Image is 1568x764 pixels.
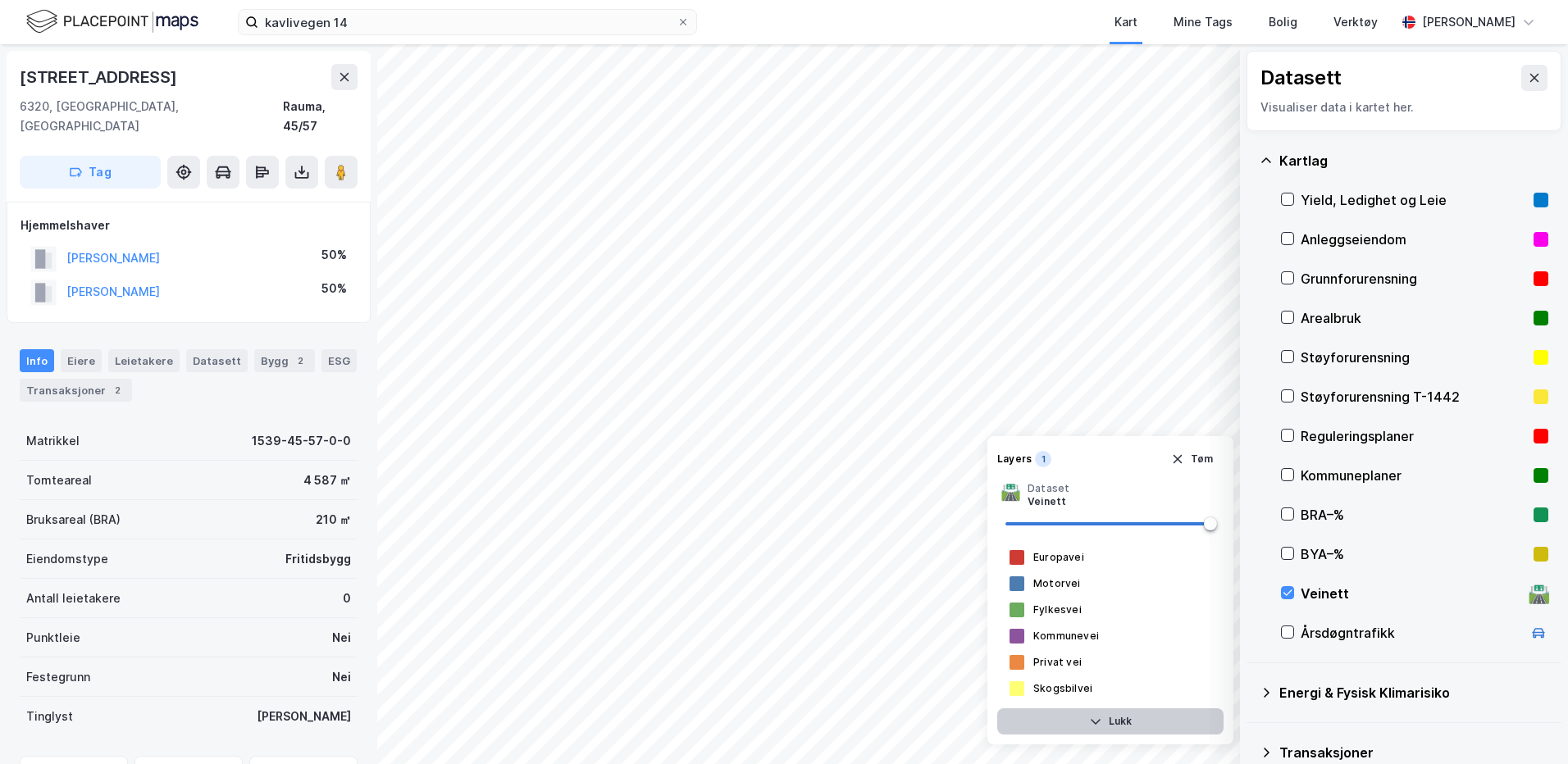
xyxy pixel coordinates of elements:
div: Transaksjoner [20,379,132,402]
div: Kontrollprogram for chat [1486,685,1568,764]
div: 6320, [GEOGRAPHIC_DATA], [GEOGRAPHIC_DATA] [20,97,283,136]
div: 4 587 ㎡ [303,471,351,490]
div: [PERSON_NAME] [257,707,351,726]
div: Årsdøgntrafikk [1301,623,1522,643]
div: Veinett [1028,495,1069,508]
div: Veinett [1301,584,1522,603]
div: Eiere [61,349,102,372]
div: 0 [343,589,351,608]
div: Arealbruk [1301,308,1527,328]
div: Europavei [1033,551,1084,564]
div: Nei [332,667,351,687]
div: Hjemmelshaver [21,216,357,235]
div: Anleggseiendom [1301,230,1527,249]
div: Datasett [186,349,248,372]
div: Kommuneplaner [1301,466,1527,485]
div: Punktleie [26,628,80,648]
div: Festegrunn [26,667,90,687]
div: Yield, Ledighet og Leie [1301,190,1527,210]
div: Motorvei [1033,577,1081,590]
input: Søk på adresse, matrikkel, gårdeiere, leietakere eller personer [258,10,677,34]
iframe: Chat Widget [1486,685,1568,764]
div: Fylkesvei [1033,603,1082,616]
div: Layers [997,452,1032,466]
div: Energi & Fysisk Klimarisiko [1279,683,1548,703]
div: Mine Tags [1174,12,1233,32]
div: Privat vei [1033,656,1082,669]
button: Tag [20,156,161,189]
div: Støyforurensning [1301,348,1527,367]
div: Bruksareal (BRA) [26,510,121,530]
div: Bolig [1269,12,1297,32]
div: Verktøy [1333,12,1378,32]
div: Bygg [254,349,315,372]
div: Fritidsbygg [285,549,351,569]
div: Tinglyst [26,707,73,726]
div: 🛣️ [1001,482,1021,508]
div: 🛣️ [1528,583,1550,604]
div: Rauma, 45/57 [283,97,358,136]
button: Lukk [997,708,1224,734]
div: Tomteareal [26,471,92,490]
div: 50% [321,279,347,298]
div: Dataset [1028,482,1069,495]
div: Skogsbilvei [1033,682,1092,695]
div: 210 ㎡ [316,510,351,530]
div: Støyforurensning T-1442 [1301,387,1527,407]
div: Visualiser data i kartet her. [1260,98,1547,117]
div: [STREET_ADDRESS] [20,64,180,90]
div: [PERSON_NAME] [1422,12,1516,32]
div: 1539-45-57-0-0 [252,431,351,451]
div: ESG [321,349,357,372]
div: BYA–% [1301,544,1527,564]
div: Datasett [1260,65,1342,91]
div: Antall leietakere [26,589,121,608]
div: Eiendomstype [26,549,108,569]
div: Matrikkel [26,431,80,451]
div: Kartlag [1279,151,1548,171]
div: 2 [109,382,125,398]
div: Kommunevei [1033,630,1099,643]
div: 50% [321,245,347,265]
div: 2 [292,352,308,369]
div: Kart [1114,12,1137,32]
div: Leietakere [108,349,180,372]
div: Transaksjoner [1279,743,1548,762]
div: Info [20,349,54,372]
div: BRA–% [1301,505,1527,525]
button: Tøm [1160,446,1224,472]
div: 1 [1035,451,1051,467]
div: Grunnforurensning [1301,269,1527,289]
div: Nei [332,628,351,648]
img: logo.f888ab2527a4732fd821a326f86c7f29.svg [26,7,198,36]
div: Reguleringsplaner [1301,426,1527,446]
